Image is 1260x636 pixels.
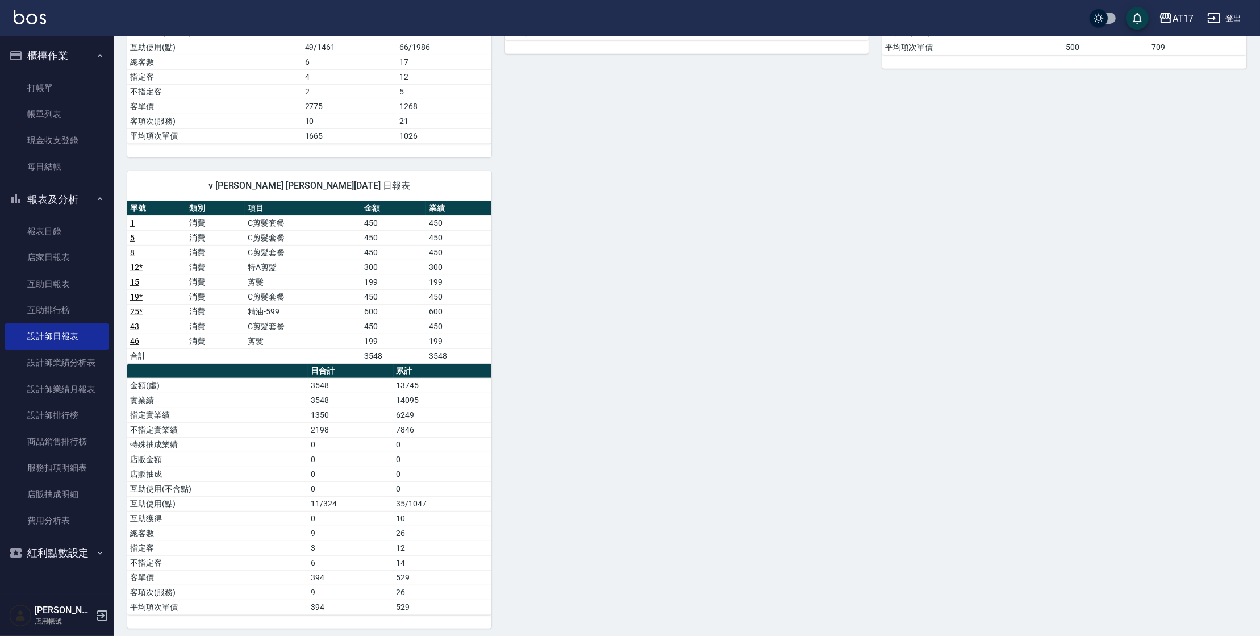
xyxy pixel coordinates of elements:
[245,319,361,334] td: C剪髮套餐
[308,600,394,614] td: 394
[130,336,139,346] a: 46
[394,570,491,585] td: 529
[127,128,302,143] td: 平均項次單價
[394,555,491,570] td: 14
[130,322,139,331] a: 43
[882,40,1063,55] td: 平均項次單價
[186,215,245,230] td: 消費
[397,69,491,84] td: 12
[361,245,426,260] td: 450
[426,304,491,319] td: 600
[426,230,491,245] td: 450
[302,84,397,99] td: 2
[5,402,109,429] a: 設計師排行榜
[394,378,491,393] td: 13745
[127,348,186,363] td: 合計
[361,289,426,304] td: 450
[245,334,361,348] td: 剪髮
[302,99,397,114] td: 2775
[308,378,394,393] td: 3548
[308,408,394,422] td: 1350
[302,40,397,55] td: 49/1461
[186,260,245,275] td: 消費
[127,201,186,216] th: 單號
[361,348,426,363] td: 3548
[308,452,394,467] td: 0
[186,289,245,304] td: 消費
[397,40,491,55] td: 66/1986
[394,452,491,467] td: 0
[308,511,394,526] td: 0
[127,600,308,614] td: 平均項次單價
[308,570,394,585] td: 394
[361,334,426,348] td: 199
[245,275,361,289] td: 剪髮
[5,101,109,127] a: 帳單列表
[127,99,302,114] td: 客單價
[127,393,308,408] td: 實業績
[394,422,491,437] td: 7846
[302,69,397,84] td: 4
[127,408,308,422] td: 指定實業績
[5,271,109,297] a: 互助日報表
[426,289,491,304] td: 450
[308,541,394,555] td: 3
[245,260,361,275] td: 特A剪髮
[127,40,302,55] td: 互助使用(點)
[426,348,491,363] td: 3548
[5,481,109,508] a: 店販抽成明細
[127,84,302,99] td: 不指定客
[5,376,109,402] a: 設計師業績月報表
[1126,7,1149,30] button: save
[5,153,109,180] a: 每日結帳
[5,508,109,534] a: 費用分析表
[9,604,32,627] img: Person
[361,230,426,245] td: 450
[127,496,308,511] td: 互助使用(點)
[426,334,491,348] td: 199
[127,114,302,128] td: 客項次(服務)
[361,260,426,275] td: 300
[308,393,394,408] td: 3548
[127,511,308,526] td: 互助獲得
[186,201,245,216] th: 類別
[127,69,302,84] td: 指定客
[394,481,491,496] td: 0
[127,452,308,467] td: 店販金額
[308,555,394,570] td: 6
[308,481,394,496] td: 0
[308,467,394,481] td: 0
[5,218,109,244] a: 報表目錄
[308,422,394,437] td: 2198
[5,127,109,153] a: 現金收支登錄
[426,319,491,334] td: 450
[245,215,361,230] td: C剪髮套餐
[127,526,308,541] td: 總客數
[1203,8,1246,29] button: 登出
[426,201,491,216] th: 業績
[394,393,491,408] td: 14095
[426,275,491,289] td: 199
[302,114,397,128] td: 10
[5,75,109,101] a: 打帳單
[130,248,135,257] a: 8
[394,467,491,481] td: 0
[5,429,109,455] a: 商品銷售排行榜
[127,467,308,481] td: 店販抽成
[1063,40,1149,55] td: 500
[5,297,109,323] a: 互助排行榜
[186,230,245,245] td: 消費
[127,570,308,585] td: 客單價
[308,437,394,452] td: 0
[308,526,394,541] td: 9
[308,496,394,511] td: 11/324
[127,585,308,600] td: 客項次(服務)
[1149,40,1246,55] td: 709
[5,323,109,350] a: 設計師日報表
[245,289,361,304] td: C剪髮套餐
[130,218,135,227] a: 1
[394,526,491,541] td: 26
[426,245,491,260] td: 450
[5,41,109,70] button: 櫃檯作業
[361,275,426,289] td: 199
